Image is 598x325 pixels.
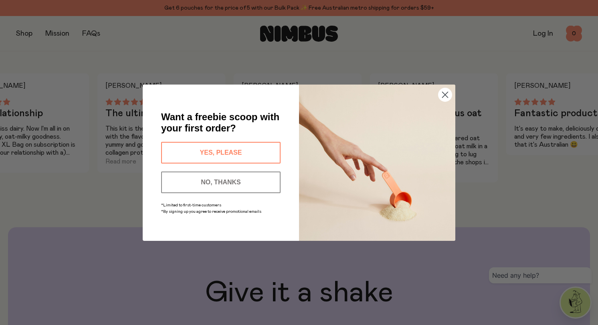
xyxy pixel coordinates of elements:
span: *By signing up you agree to receive promotional emails [161,210,261,214]
button: YES, PLEASE [161,142,281,164]
button: Close dialog [438,88,452,102]
img: c0d45117-8e62-4a02-9742-374a5db49d45.jpeg [299,85,455,241]
button: NO, THANKS [161,172,281,193]
span: *Limited to first-time customers [161,203,221,207]
span: Want a freebie scoop with your first order? [161,111,279,133]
